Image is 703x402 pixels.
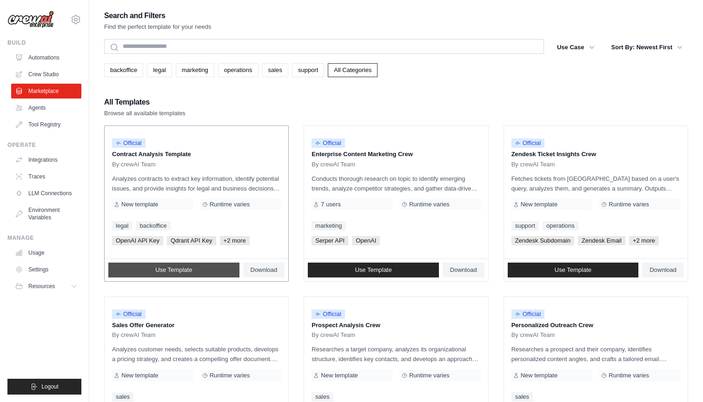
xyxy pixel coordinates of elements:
[176,63,214,77] a: marketing
[7,234,81,242] div: Manage
[321,201,341,208] span: 7 users
[112,174,281,193] p: Analyzes contracts to extract key information, identify potential issues, and provide insights fo...
[355,266,391,274] span: Use Template
[11,67,81,82] a: Crew Studio
[112,310,146,319] span: Official
[312,321,480,330] p: Prospect Analysis Crew
[511,221,539,231] a: support
[521,201,557,208] span: New template
[312,161,355,168] span: By crewAI Team
[629,236,659,245] span: +2 more
[511,310,545,319] span: Official
[112,331,156,339] span: By crewAI Team
[167,236,216,245] span: Qdrant API Key
[511,331,555,339] span: By crewAI Team
[108,263,239,277] a: Use Template
[312,236,348,245] span: Serper API
[147,63,172,77] a: legal
[511,392,533,402] a: sales
[312,138,345,148] span: Official
[312,344,480,364] p: Researches a target company, analyzes its organizational structure, identifies key contacts, and ...
[511,344,680,364] p: Researches a prospect and their company, identifies personalized content angles, and crafts a tai...
[251,266,278,274] span: Download
[328,63,378,77] a: All Categories
[555,266,591,274] span: Use Template
[511,174,680,193] p: Fetches tickets from [GEOGRAPHIC_DATA] based on a user's query, analyzes them, and generates a su...
[609,201,649,208] span: Runtime varies
[210,372,250,379] span: Runtime varies
[11,84,81,99] a: Marketplace
[450,266,477,274] span: Download
[112,321,281,330] p: Sales Offer Generator
[511,236,574,245] span: Zendesk Subdomain
[11,50,81,65] a: Automations
[112,392,133,402] a: sales
[511,138,545,148] span: Official
[606,39,688,56] button: Sort By: Newest First
[112,138,146,148] span: Official
[262,63,288,77] a: sales
[11,169,81,184] a: Traces
[292,63,324,77] a: support
[104,22,212,32] p: Find the perfect template for your needs
[243,263,285,277] a: Download
[508,263,639,277] a: Use Template
[308,263,439,277] a: Use Template
[104,9,212,22] h2: Search and Filters
[11,152,81,167] a: Integrations
[104,96,186,109] h2: All Templates
[220,236,250,245] span: +2 more
[112,221,132,231] a: legal
[210,201,250,208] span: Runtime varies
[521,372,557,379] span: New template
[112,344,281,364] p: Analyzes customer needs, selects suitable products, develops a pricing strategy, and creates a co...
[312,331,355,339] span: By crewAI Team
[11,245,81,260] a: Usage
[155,266,192,274] span: Use Template
[312,150,480,159] p: Enterprise Content Marketing Crew
[609,372,649,379] span: Runtime varies
[352,236,380,245] span: OpenAI
[409,372,450,379] span: Runtime varies
[121,372,158,379] span: New template
[121,201,158,208] span: New template
[511,150,680,159] p: Zendesk Ticket Insights Crew
[112,150,281,159] p: Contract Analysis Template
[543,221,578,231] a: operations
[7,39,81,46] div: Build
[11,279,81,294] button: Resources
[321,372,358,379] span: New template
[312,392,333,402] a: sales
[511,161,555,168] span: By crewAI Team
[11,203,81,225] a: Environment Variables
[642,263,684,277] a: Download
[136,221,170,231] a: backoffice
[312,310,345,319] span: Official
[11,262,81,277] a: Settings
[312,174,480,193] p: Conducts thorough research on topic to identify emerging trends, analyze competitor strategies, a...
[218,63,259,77] a: operations
[41,383,59,390] span: Logout
[409,201,450,208] span: Runtime varies
[28,283,55,290] span: Resources
[11,100,81,115] a: Agents
[112,236,163,245] span: OpenAI API Key
[511,321,680,330] p: Personalized Outreach Crew
[112,161,156,168] span: By crewAI Team
[104,109,186,118] p: Browse all available templates
[551,39,600,56] button: Use Case
[11,186,81,201] a: LLM Connections
[104,63,143,77] a: backoffice
[7,379,81,395] button: Logout
[443,263,484,277] a: Download
[11,117,81,132] a: Tool Registry
[312,221,345,231] a: marketing
[7,141,81,149] div: Operate
[578,236,625,245] span: Zendesk Email
[7,11,54,28] img: Logo
[650,266,676,274] span: Download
